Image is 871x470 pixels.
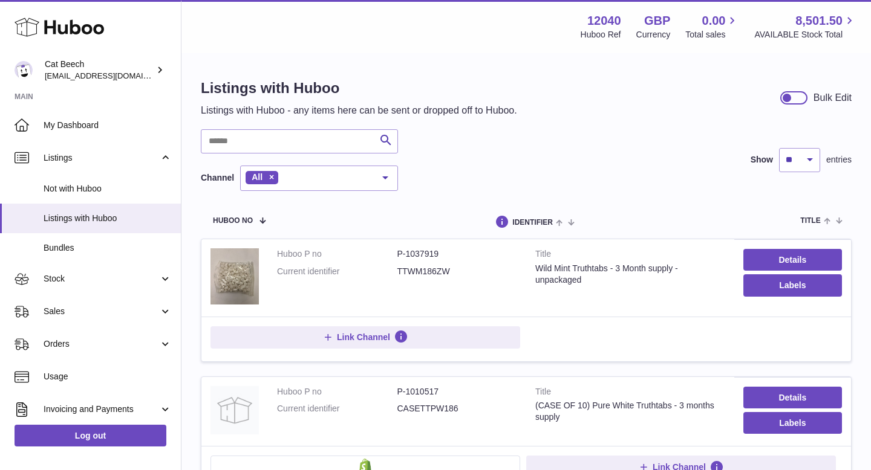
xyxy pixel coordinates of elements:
strong: Title [535,386,725,401]
dt: Current identifier [277,403,397,414]
span: Orders [44,338,159,350]
span: 0.00 [702,13,726,29]
strong: Title [535,248,725,263]
div: Currency [636,29,671,40]
span: identifier [512,219,553,227]
div: Cat Beech [45,59,154,82]
p: Listings with Huboo - any items here can be sent or dropped off to Huboo. [201,104,517,117]
img: Wild Mint Truthtabs - 3 Month supply - unpackaged [210,248,259,304]
span: 8,501.50 [795,13,843,29]
span: Not with Huboo [44,183,172,195]
dd: P-1010517 [397,386,518,398]
label: Channel [201,172,234,184]
span: Bundles [44,242,172,254]
img: Cat@thetruthbrush.com [15,61,33,79]
span: AVAILABLE Stock Total [754,29,856,40]
a: Details [743,387,842,408]
span: Link Channel [337,332,390,343]
a: Details [743,249,842,271]
span: Total sales [685,29,739,40]
span: All [252,172,263,182]
dd: CASETTPW186 [397,403,518,414]
button: Labels [743,274,842,296]
div: Bulk Edit [814,91,852,105]
span: Listings [44,152,159,164]
h1: Listings with Huboo [201,79,517,98]
a: 8,501.50 AVAILABLE Stock Total [754,13,856,40]
div: Huboo Ref [581,29,621,40]
button: Labels [743,412,842,434]
span: Stock [44,273,159,285]
dt: Huboo P no [277,386,397,398]
span: [EMAIL_ADDRESS][DOMAIN_NAME] [45,71,178,80]
a: Log out [15,425,166,446]
span: Usage [44,371,172,382]
span: Invoicing and Payments [44,404,159,415]
span: My Dashboard [44,120,172,131]
button: Link Channel [210,326,520,348]
a: 0.00 Total sales [685,13,739,40]
span: Huboo no [213,217,253,225]
span: title [800,217,820,225]
dd: TTWM186ZW [397,266,518,277]
span: Sales [44,306,159,317]
span: Listings with Huboo [44,213,172,224]
strong: GBP [644,13,670,29]
dt: Current identifier [277,266,397,277]
span: entries [826,154,852,166]
dd: P-1037919 [397,248,518,260]
dt: Huboo P no [277,248,397,260]
label: Show [751,154,773,166]
img: (CASE OF 10) Pure White Truthtabs - 3 months supply [210,386,259,434]
div: (CASE OF 10) Pure White Truthtabs - 3 months supply [535,400,725,423]
strong: 12040 [587,13,621,29]
div: Wild Mint Truthtabs - 3 Month supply - unpackaged [535,263,725,286]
